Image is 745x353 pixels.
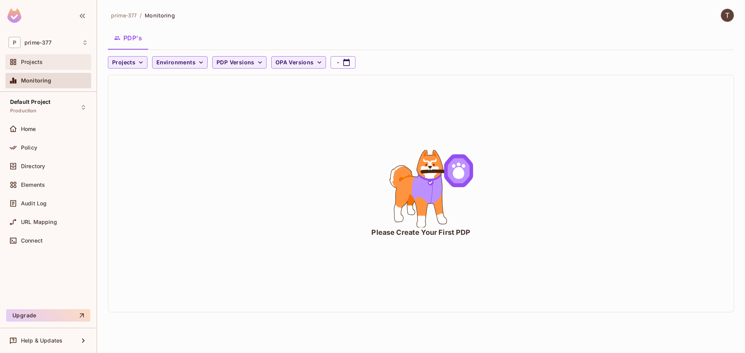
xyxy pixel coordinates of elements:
[9,37,21,48] span: P
[21,163,45,169] span: Directory
[21,126,36,132] span: Home
[140,12,142,19] li: /
[212,56,267,69] button: PDP Versions
[21,59,43,65] span: Projects
[21,338,62,344] span: Help & Updates
[152,56,208,69] button: Environments
[7,9,21,23] img: SReyMgAAAABJRU5ErkJggg==
[217,58,255,67] span: PDP Versions
[108,56,147,69] button: Projects
[24,40,52,46] span: Workspace: prime-377
[108,28,148,48] button: PDP's
[10,99,50,105] span: Default Project
[271,56,326,69] button: OPA Versions
[21,200,47,207] span: Audit Log
[21,182,45,188] span: Elements
[111,12,137,19] span: the active workspace
[21,145,37,151] span: Policy
[331,56,355,69] button: -
[6,309,90,322] button: Upgrade
[363,150,479,227] div: animation
[21,219,57,225] span: URL Mapping
[156,58,196,67] span: Environments
[145,12,175,19] span: Monitoring
[112,58,135,67] span: Projects
[21,77,52,84] span: Monitoring
[21,238,43,244] span: Connect
[275,58,314,67] span: OPA Versions
[10,108,37,114] span: Production
[371,227,470,237] div: Please Create Your First PDP
[721,9,734,22] img: Thyago Rodrigues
